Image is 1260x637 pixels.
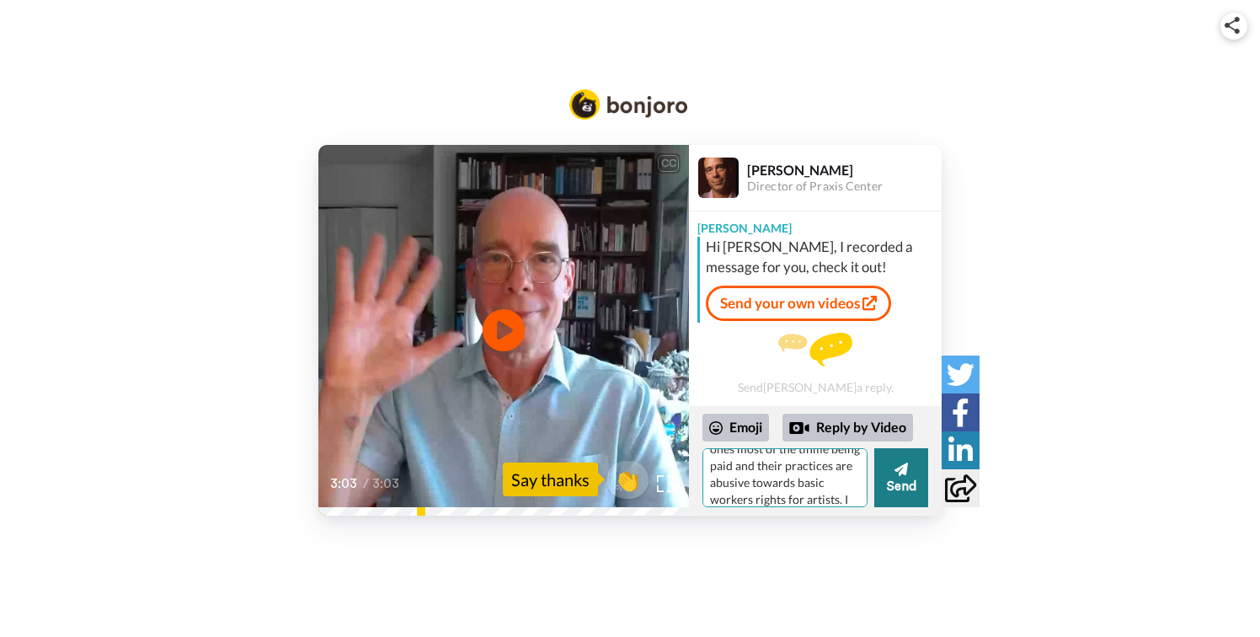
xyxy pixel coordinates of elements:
[698,158,739,198] img: Profile Image
[874,448,928,507] button: Send
[1225,17,1240,34] img: ic_share.svg
[689,329,942,398] div: Send [PERSON_NAME] a reply.
[657,475,674,492] img: Full screen
[372,474,402,494] span: 3:03
[330,474,360,494] span: 3:03
[363,474,369,494] span: /
[789,418,809,438] div: Reply by Video
[747,179,941,194] div: Director of Praxis Center
[702,448,868,507] textarea: Thanks for your critique! I apprieciate what you said and I am sorry for upsetting you or anyone ...
[747,162,941,178] div: [PERSON_NAME]
[569,89,687,120] img: Bonjoro Logo
[658,155,679,172] div: CC
[606,461,649,499] button: 👏
[689,211,942,237] div: [PERSON_NAME]
[702,414,769,441] div: Emoji
[778,333,852,367] img: message.svg
[503,463,598,496] div: Say thanks
[706,237,937,277] div: Hi [PERSON_NAME], I recorded a message for you, check it out!
[782,414,913,442] div: Reply by Video
[706,286,891,321] a: Send your own videos
[606,466,649,493] span: 👏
